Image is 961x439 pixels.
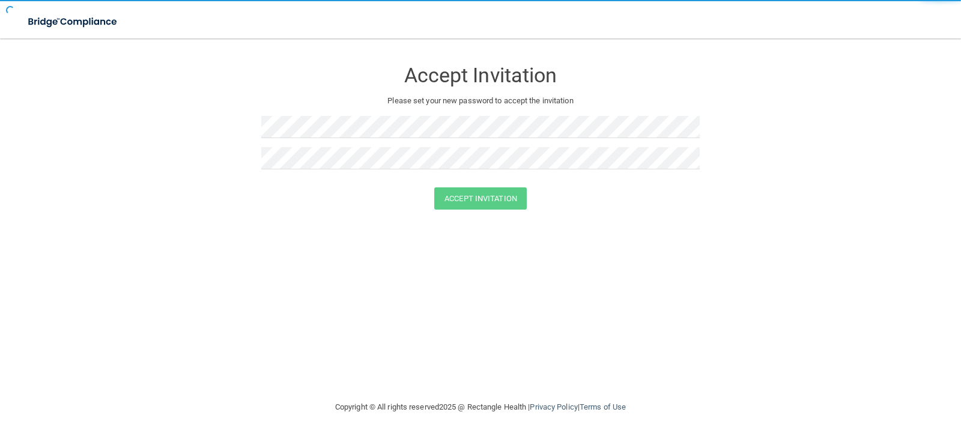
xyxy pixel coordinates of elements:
p: Please set your new password to accept the invitation [270,94,691,108]
img: bridge_compliance_login_screen.278c3ca4.svg [18,10,129,34]
a: Privacy Policy [530,402,577,411]
div: Copyright © All rights reserved 2025 @ Rectangle Health | | [261,388,700,426]
button: Accept Invitation [434,187,527,210]
h3: Accept Invitation [261,64,700,86]
a: Terms of Use [580,402,626,411]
